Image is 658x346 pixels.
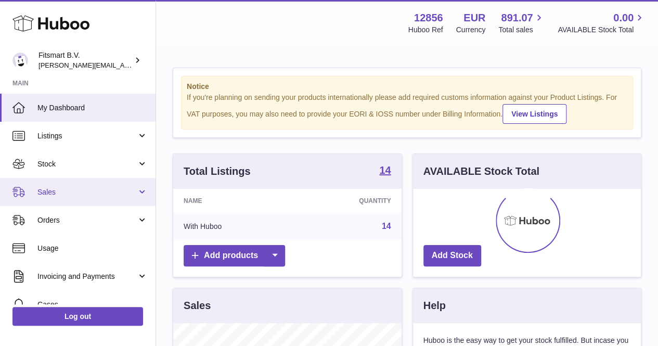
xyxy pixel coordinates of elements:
[37,215,137,225] span: Orders
[184,164,251,178] h3: Total Listings
[173,189,293,213] th: Name
[408,25,443,35] div: Huboo Ref
[379,165,391,175] strong: 14
[37,187,137,197] span: Sales
[423,245,481,266] a: Add Stock
[423,299,446,313] h3: Help
[37,159,137,169] span: Stock
[423,164,539,178] h3: AVAILABLE Stock Total
[456,25,486,35] div: Currency
[12,307,143,326] a: Log out
[558,25,646,35] span: AVAILABLE Stock Total
[382,222,391,230] a: 14
[463,11,485,25] strong: EUR
[498,11,545,35] a: 891.07 Total sales
[37,131,137,141] span: Listings
[414,11,443,25] strong: 12856
[37,244,148,253] span: Usage
[501,11,533,25] span: 891.07
[613,11,634,25] span: 0.00
[293,189,401,213] th: Quantity
[38,50,132,70] div: Fitsmart B.V.
[187,82,627,92] strong: Notice
[184,299,211,313] h3: Sales
[37,300,148,310] span: Cases
[379,165,391,177] a: 14
[502,104,566,124] a: View Listings
[498,25,545,35] span: Total sales
[38,61,209,69] span: [PERSON_NAME][EMAIL_ADDRESS][DOMAIN_NAME]
[12,53,28,68] img: jonathan@leaderoo.com
[173,213,293,240] td: With Huboo
[558,11,646,35] a: 0.00 AVAILABLE Stock Total
[187,93,627,124] div: If you're planning on sending your products internationally please add required customs informati...
[184,245,285,266] a: Add products
[37,103,148,113] span: My Dashboard
[37,272,137,281] span: Invoicing and Payments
